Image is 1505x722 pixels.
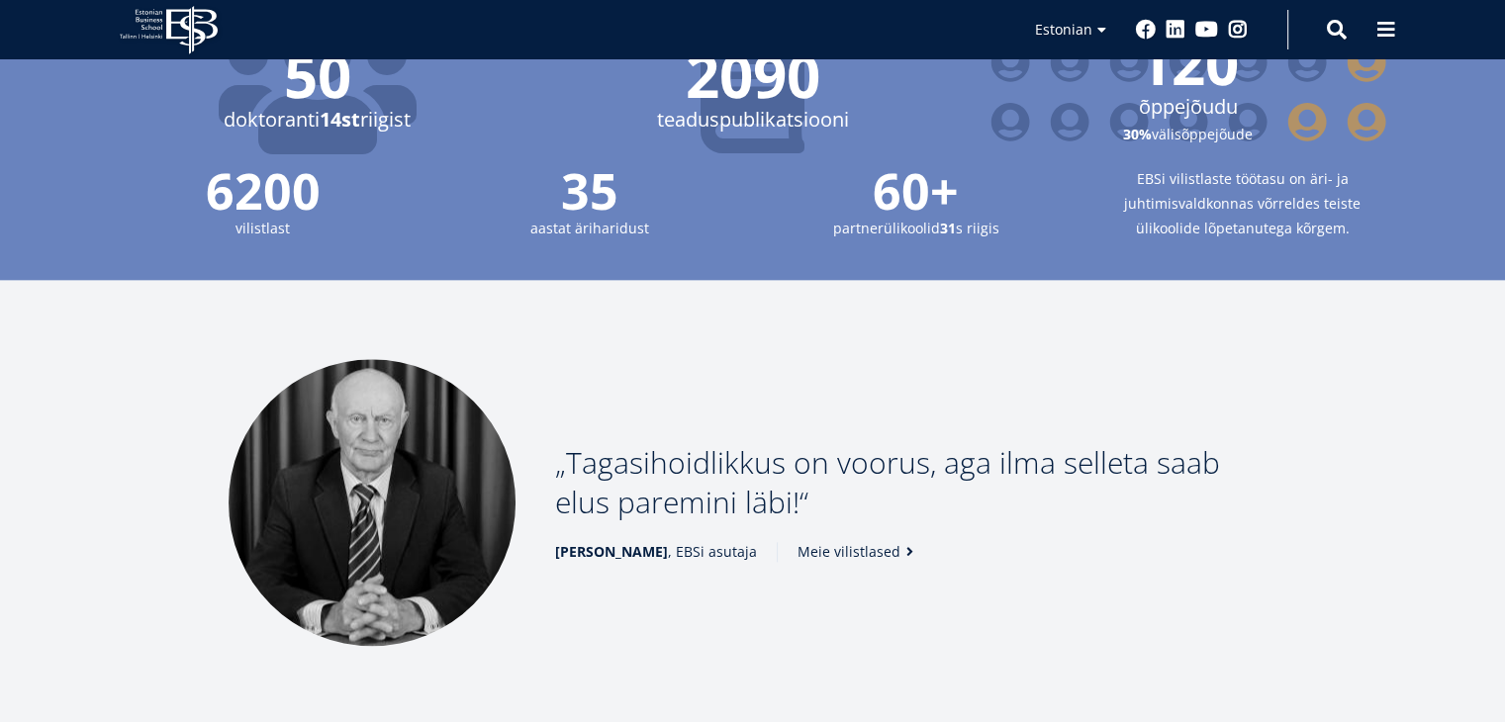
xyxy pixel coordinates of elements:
[120,216,407,240] small: vilistlast
[990,33,1386,92] span: 120
[798,542,920,562] a: Meie vilistlased
[555,45,951,105] span: 2090
[320,106,360,133] strong: 14st
[773,216,1060,240] small: partnerülikoolid s riigis
[555,542,668,561] strong: [PERSON_NAME]
[773,166,1060,216] span: 60+
[1099,166,1386,240] small: EBSi vilistlaste töötasu on äri- ja juhtimisvaldkonnas võrreldes teiste ülikoolide lõpetanutega k...
[1228,20,1248,40] a: Instagram
[555,443,1277,522] p: Tagasihoidlikkus on voorus, aga ilma selleta saab elus paremini läbi!
[1166,20,1185,40] a: Linkedin
[446,166,733,216] span: 35
[1195,20,1218,40] a: Youtube
[940,219,956,237] strong: 31
[120,166,407,216] span: 6200
[555,542,757,562] span: , EBSi asutaja
[120,105,516,135] span: doktoranti riigist
[990,92,1386,122] span: õppejõudu
[1136,20,1156,40] a: Facebook
[1123,125,1152,143] strong: 30%
[990,122,1386,146] small: välisõppejõude
[446,216,733,240] small: aastat äriharidust
[555,105,951,135] span: teaduspublikatsiooni
[120,45,516,105] span: 50
[229,359,516,646] img: Madis Habakuk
